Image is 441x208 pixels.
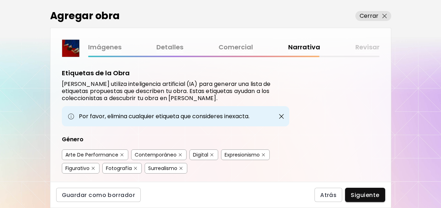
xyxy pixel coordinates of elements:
img: thumbnail [62,40,79,57]
button: delete [178,152,183,158]
img: delete [210,153,214,157]
div: Arte De Performance [65,151,118,158]
span: Siguiente [351,191,379,199]
div: Contemporáneo [135,151,177,158]
a: Imágenes [88,42,122,53]
span: Atrás [320,191,337,199]
img: delete [92,167,95,170]
img: delete [120,153,124,157]
button: delete [91,166,96,171]
button: close-button [276,111,286,121]
img: delete [179,167,183,170]
button: delete [261,152,266,158]
img: close-button [278,113,285,120]
button: Atrás [314,188,342,202]
div: Temas [62,181,289,190]
a: Comercial [219,42,253,53]
div: Género [62,135,289,144]
div: Figurativo [65,165,90,172]
button: Siguiente [345,188,385,202]
a: Detalles [156,42,183,53]
div: Surrealismo [148,165,177,172]
button: delete [119,152,125,158]
div: Por favor, elimina cualquier etiqueta que consideres inexacta. [62,106,289,126]
div: Digital [193,151,208,158]
button: delete [178,166,184,171]
button: Guardar como borrador [56,188,141,202]
img: info [68,113,75,120]
img: delete [262,153,265,157]
button: delete [133,166,138,171]
div: Fotografía [106,165,132,172]
h6: [PERSON_NAME] utiliza inteligencia artificial (IA) para generar una lista de etiquetas propuestas... [62,81,289,102]
h5: Etiquetas de la Obra [62,69,130,78]
button: delete [209,152,215,158]
img: delete [179,153,182,157]
span: Guardar como borrador [62,191,135,199]
img: delete [134,167,137,170]
div: Expresionismo [225,151,260,158]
